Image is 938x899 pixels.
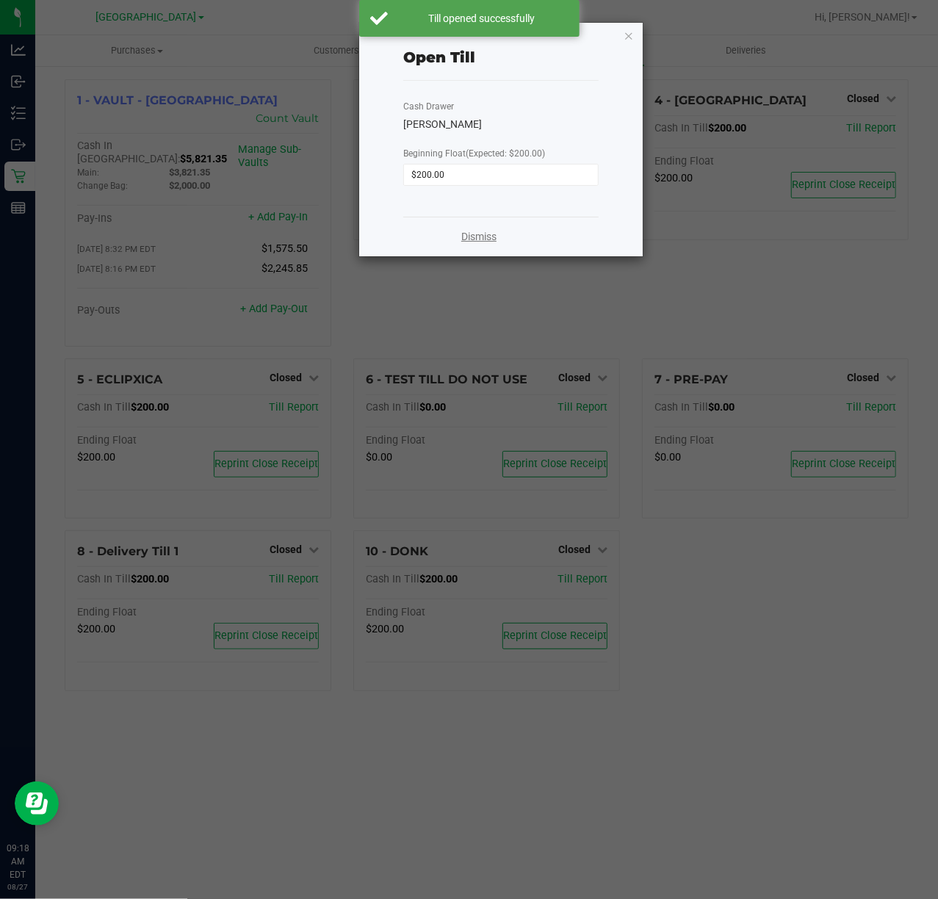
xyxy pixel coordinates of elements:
[403,46,475,68] div: Open Till
[403,117,599,132] div: [PERSON_NAME]
[461,229,497,245] a: Dismiss
[396,11,569,26] div: Till opened successfully
[15,781,59,826] iframe: Resource center
[466,148,545,159] span: (Expected: $200.00)
[403,148,545,159] span: Beginning Float
[403,100,454,113] label: Cash Drawer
